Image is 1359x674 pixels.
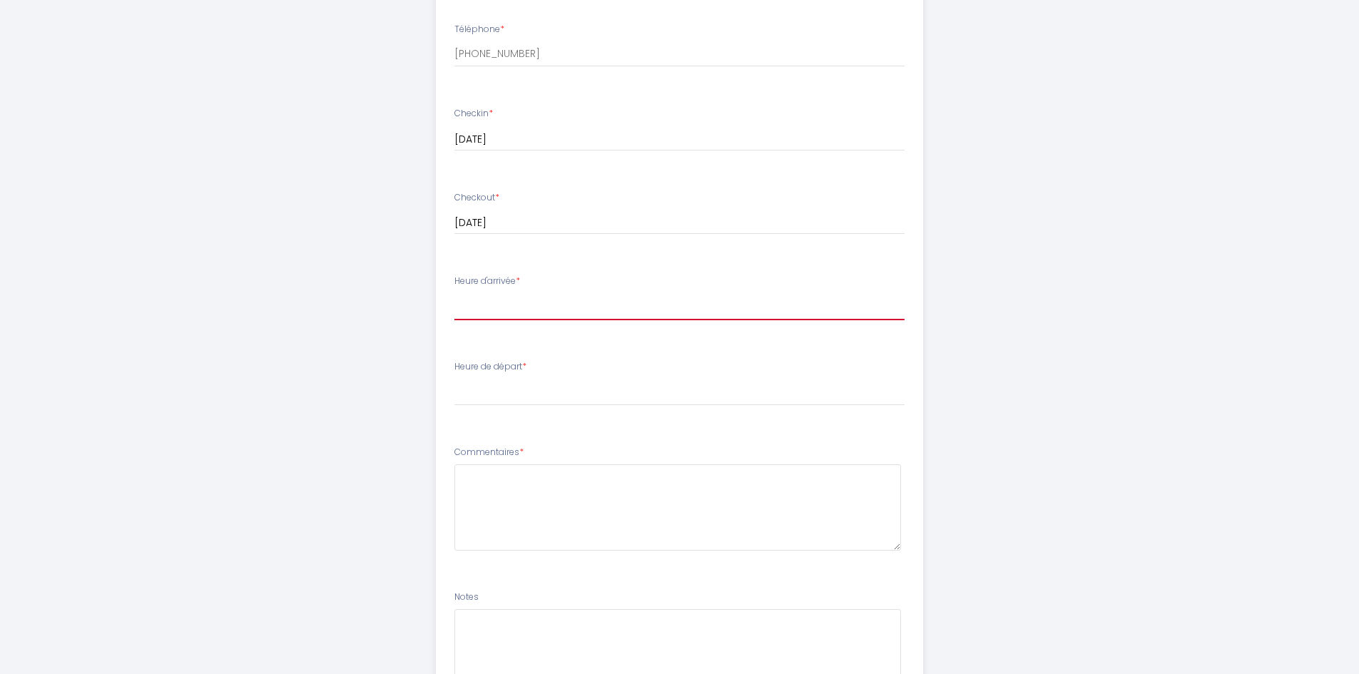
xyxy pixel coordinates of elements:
label: Heure de départ [454,360,526,374]
label: Téléphone [454,23,504,36]
label: Checkout [454,191,499,205]
label: Heure d'arrivée [454,275,520,288]
label: Notes [454,591,479,604]
label: Commentaires [454,446,524,459]
label: Checkin [454,107,493,121]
